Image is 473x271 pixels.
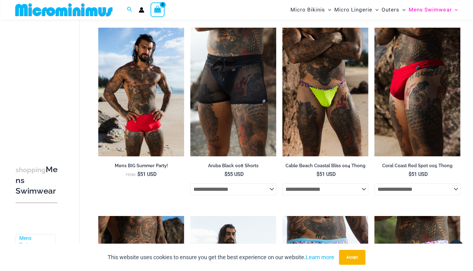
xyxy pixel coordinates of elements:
[151,2,165,17] a: View Shopping Cart, empty
[452,2,458,18] span: Menu Toggle
[282,163,368,171] a: Cable Beach Coastal Bliss 004 Thong
[190,163,276,169] h2: Aruba Black 008 Shorts
[98,163,184,169] h2: Mens BIG Summer Party!
[282,28,368,156] img: Cable Beach Coastal Bliss 004 Thong 04
[126,173,136,177] span: From:
[374,163,460,169] h2: Coral Coast Red Spot 005 Thong
[372,2,378,18] span: Menu Toggle
[317,171,319,177] span: $
[108,253,334,262] p: This website uses cookies to ensure you get the best experience on our website.
[407,2,459,18] a: Mens SwimwearMenu ToggleMenu Toggle
[98,28,184,156] a: Bondi Red Spot 007 Trunks 06Bondi Red Spot 007 Trunks 11Bondi Red Spot 007 Trunks 11
[317,171,336,177] bdi: 51 USD
[190,163,276,171] a: Aruba Black 008 Shorts
[288,1,461,19] nav: Site Navigation
[139,7,144,13] a: Account icon link
[282,28,368,156] a: Cable Beach Coastal Bliss 004 Thong 04Cable Beach Coastal Bliss 004 Thong 05Cable Beach Coastal B...
[137,171,157,177] bdi: 51 USD
[380,2,407,18] a: OutersMenu ToggleMenu Toggle
[382,2,399,18] span: Outers
[374,28,460,156] a: Coral Coast Red Spot 005 Thong 11Coral Coast Red Spot 005 Thong 12Coral Coast Red Spot 005 Thong 12
[409,2,452,18] span: Mens Swimwear
[190,28,276,156] img: Aruba Black 008 Shorts 02
[127,6,132,14] a: Search icon link
[409,171,428,177] bdi: 51 USD
[282,163,368,169] h2: Cable Beach Coastal Bliss 004 Thong
[333,2,380,18] a: Micro LingerieMenu ToggleMenu Toggle
[98,28,184,156] img: Bondi Red Spot 007 Trunks 06
[289,2,333,18] a: Micro BikinisMenu ToggleMenu Toggle
[409,171,411,177] span: $
[339,250,365,265] button: Accept
[325,2,331,18] span: Menu Toggle
[399,2,406,18] span: Menu Toggle
[16,21,72,145] iframe: TrustedSite Certified
[374,28,460,156] img: Coral Coast Red Spot 005 Thong 11
[334,2,372,18] span: Micro Lingerie
[290,2,325,18] span: Micro Bikinis
[374,163,460,171] a: Coral Coast Red Spot 005 Thong
[98,163,184,171] a: Mens BIG Summer Party!
[16,166,46,174] span: shopping
[190,28,276,156] a: Aruba Black 008 Shorts 01Aruba Black 008 Shorts 02Aruba Black 008 Shorts 02
[13,3,115,17] img: MM SHOP LOGO FLAT
[306,254,334,260] a: Learn more
[137,171,140,177] span: $
[16,164,58,196] h3: Mens Swimwear
[19,235,50,248] a: Mens Swimwear
[225,171,244,177] bdi: 55 USD
[225,171,227,177] span: $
